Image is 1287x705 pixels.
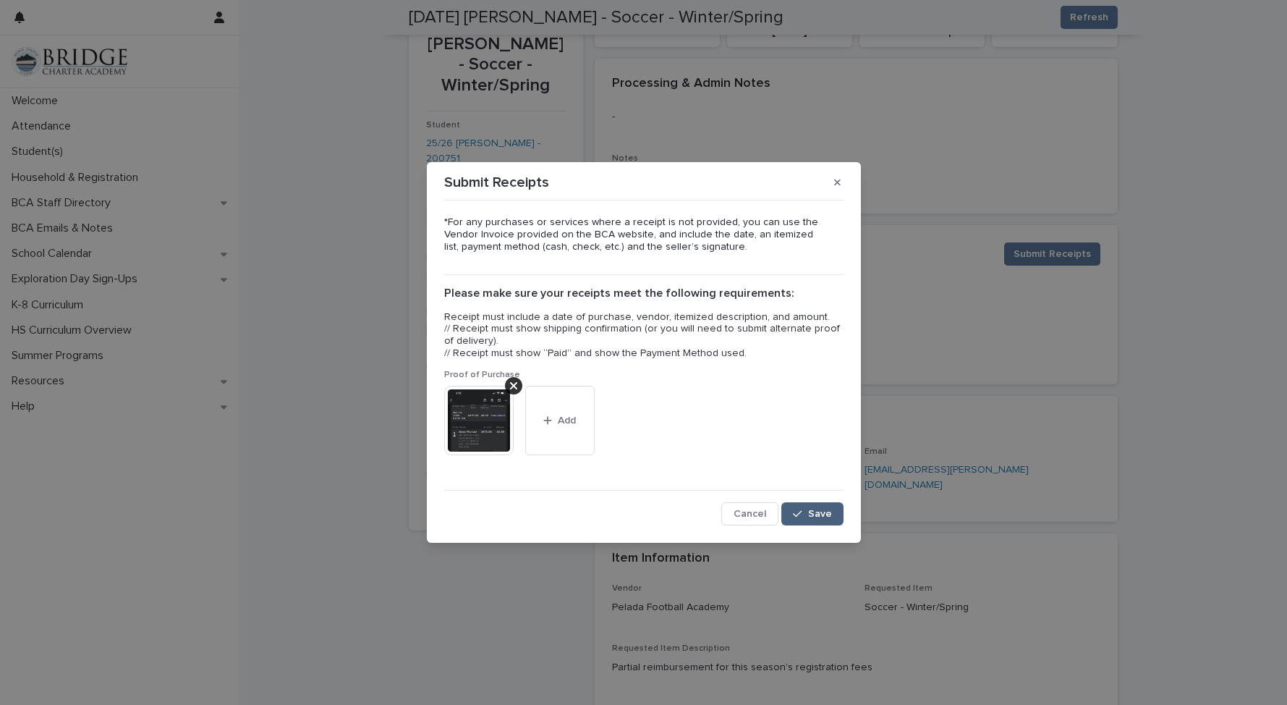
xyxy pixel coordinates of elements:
button: Save [781,502,843,525]
p: *For any purchases or services where a receipt is not provided, you can use the Vendor Invoice pr... [444,216,844,253]
button: Cancel [721,502,778,525]
span: Add [558,415,576,426]
p: Submit Receipts [444,174,549,191]
span: Save [808,509,832,519]
span: Proof of Purchase [444,371,520,379]
h2: Please make sure your receipts meet the following requirements: [444,287,844,300]
p: Receipt must include a date of purchase, vendor, itemized description, and amount. // Receipt mus... [444,311,844,360]
span: Cancel [734,509,766,519]
button: Add [525,386,595,455]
